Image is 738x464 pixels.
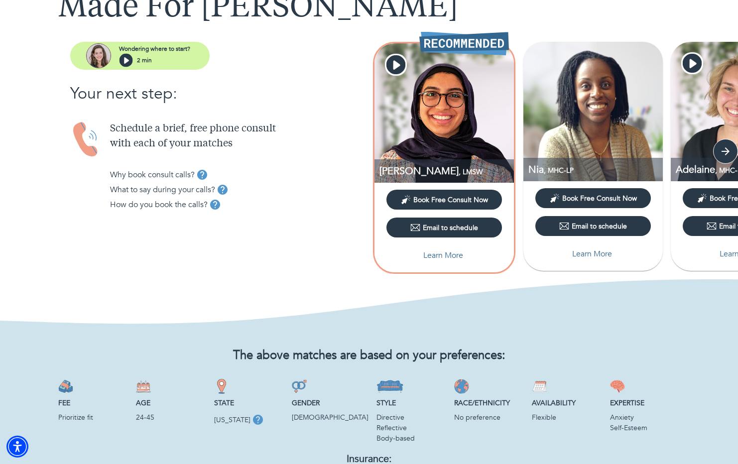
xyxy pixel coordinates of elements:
span: , MHC-LP [544,166,574,175]
button: tooltip [215,182,230,197]
p: Fee [58,398,128,408]
p: Directive [376,412,446,423]
button: Email to schedule [386,218,502,237]
img: Availability [532,379,547,394]
p: Gender [292,398,369,408]
button: tooltip [195,167,210,182]
img: Mariam Abukwaik profile [374,43,514,183]
p: Wondering where to start? [119,44,190,53]
button: assistantWondering where to start?2 min [70,42,210,70]
img: Nia Millington profile [523,42,663,181]
p: [DEMOGRAPHIC_DATA] [292,412,369,423]
img: State [214,379,229,394]
p: Your next step: [70,82,369,106]
p: Body-based [376,433,446,444]
span: Book Free Consult Now [562,194,637,203]
p: Self-Esteem [610,423,680,433]
div: Email to schedule [410,223,478,232]
p: 2 min [137,56,152,65]
p: Reflective [376,423,446,433]
p: How do you book the calls? [110,199,208,211]
p: Age [136,398,206,408]
img: Race/Ethnicity [454,379,469,394]
button: Email to schedule [535,216,651,236]
p: State [214,398,284,408]
img: Fee [58,379,73,394]
p: Why book consult calls? [110,169,195,181]
p: No preference [454,412,524,423]
img: Gender [292,379,307,394]
p: Learn More [572,248,612,260]
p: Anxiety [610,412,680,423]
p: What to say during your calls? [110,184,215,196]
button: tooltip [250,412,265,427]
div: Email to schedule [559,221,627,231]
button: Learn More [535,244,651,264]
span: , LMSW [459,167,483,177]
p: Schedule a brief, free phone consult with each of your matches [110,121,369,151]
p: Expertise [610,398,680,408]
img: Handset [70,121,102,158]
p: Learn More [423,249,463,261]
p: Availability [532,398,602,408]
div: Accessibility Menu [6,436,28,458]
img: Age [136,379,151,394]
img: Style [376,379,404,394]
p: Nia [528,163,663,176]
p: Race/Ethnicity [454,398,524,408]
img: Recommended Therapist [419,31,509,55]
button: Book Free Consult Now [386,190,502,210]
img: Expertise [610,379,625,394]
p: Prioritize fit [58,412,128,423]
img: assistant [86,43,111,68]
p: Flexible [532,412,602,423]
p: 24-45 [136,412,206,423]
h2: The above matches are based on your preferences: [58,348,680,363]
button: Learn More [386,245,502,265]
span: Book Free Consult Now [413,195,488,205]
button: tooltip [208,197,223,212]
p: [PERSON_NAME] [379,164,514,178]
p: Style [376,398,446,408]
button: Book Free Consult Now [535,188,651,208]
p: [US_STATE] [214,415,250,425]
